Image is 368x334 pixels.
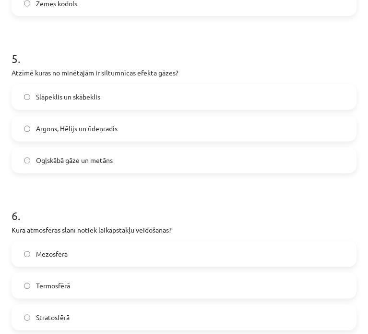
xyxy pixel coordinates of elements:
[36,313,70,323] span: Stratosfērā
[12,193,356,223] h1: 6 .
[24,251,30,258] input: Mezosfērā
[36,281,70,291] span: Termosfērā
[36,156,113,166] span: Ogļskābā gāze un metāns
[36,92,100,102] span: Slāpeklis un skābeklis
[12,225,356,235] p: Kurā atmosfēras slānī notiek laikapstākļu veidošanās?
[36,249,68,260] span: Mezosfērā
[24,94,30,100] input: Slāpeklis un skābeklis
[24,126,30,132] input: Argons, Hēlijs un ūdeņradis
[24,283,30,289] input: Termosfērā
[36,124,118,134] span: Argons, Hēlijs un ūdeņradis
[24,315,30,321] input: Stratosfērā
[24,0,30,7] input: Zemes kodols
[12,36,356,65] h1: 5 .
[12,68,356,78] p: Atzīmē kuras no minētajām ir siltumnīcas efekta gāzes?
[24,158,30,164] input: Ogļskābā gāze un metāns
